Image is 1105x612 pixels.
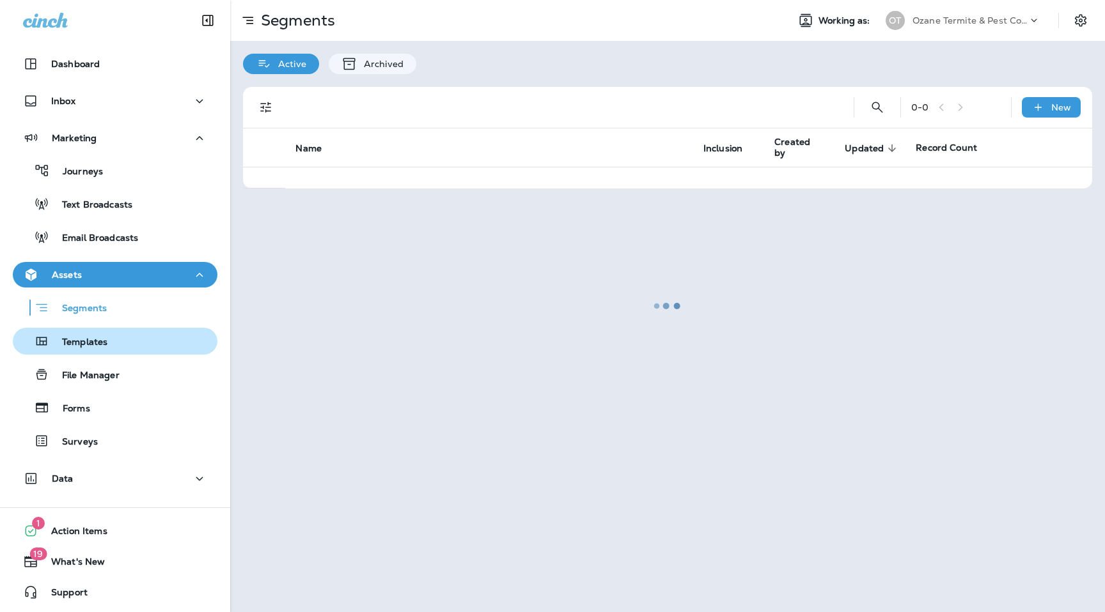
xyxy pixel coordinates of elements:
button: Surveys [13,427,217,454]
p: Email Broadcasts [49,233,138,245]
span: 1 [32,517,45,530]
button: Assets [13,262,217,287]
p: Segments [49,303,107,316]
span: What's New [38,556,105,572]
span: 19 [29,547,47,560]
button: Segments [13,294,217,321]
button: Journeys [13,157,217,184]
button: 19What's New [13,549,217,574]
p: Surveys [49,436,98,448]
button: Data [13,466,217,491]
button: 1Action Items [13,518,217,544]
p: Templates [49,337,107,349]
p: Marketing [52,133,97,143]
button: Support [13,579,217,605]
p: Text Broadcasts [49,199,132,211]
p: Forms [50,403,90,415]
p: Data [52,473,74,484]
p: New [1051,102,1071,112]
button: Inbox [13,88,217,114]
button: Marketing [13,125,217,151]
button: Templates [13,328,217,355]
p: Journeys [50,166,103,178]
p: File Manager [49,370,120,382]
button: Forms [13,394,217,421]
p: Dashboard [51,59,100,69]
p: Assets [52,270,82,280]
p: Inbox [51,96,75,106]
span: Action Items [38,526,107,541]
button: File Manager [13,361,217,388]
button: Text Broadcasts [13,190,217,217]
span: Support [38,587,88,602]
button: Email Broadcasts [13,224,217,250]
button: Dashboard [13,51,217,77]
button: Collapse Sidebar [190,8,226,33]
